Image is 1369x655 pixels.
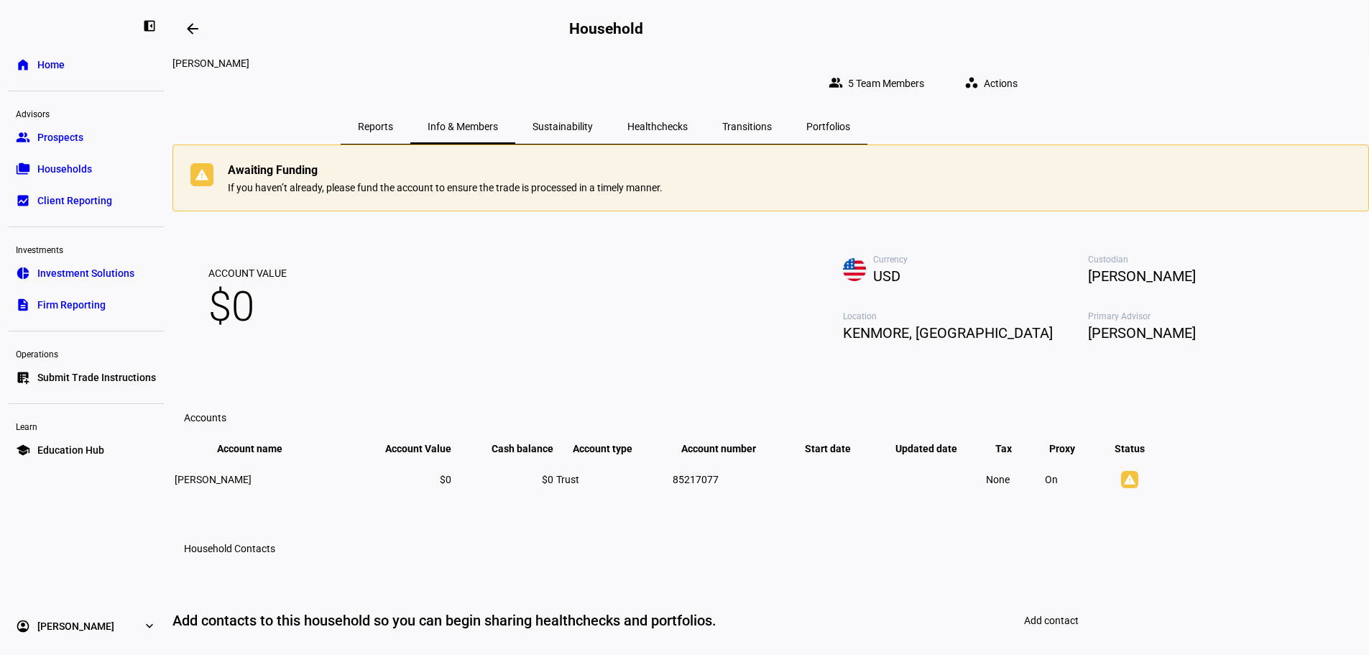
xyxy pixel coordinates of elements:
eth-mat-symbol: left_panel_close [142,19,157,33]
a: folder_copyHouseholds [9,155,164,183]
span: Location [843,311,1088,321]
span: 5 Team Members [848,69,924,98]
span: Firm Reporting [37,298,106,312]
h3: Household Contacts [184,543,275,554]
span: Start date [805,443,872,454]
a: groupProspects [9,123,164,152]
mat-icon: workspaces [964,75,979,90]
span: $0 [542,474,553,485]
span: [PERSON_NAME] [175,474,252,485]
span: Portfolios [806,122,850,132]
span: [PERSON_NAME] [1088,321,1333,344]
span: KENMORE, [GEOGRAPHIC_DATA] [843,321,1088,344]
mat-icon: arrow_backwards [184,20,201,37]
h2: Household [569,20,642,37]
span: Updated date [895,443,979,454]
div: Advisors [9,103,164,123]
span: [PERSON_NAME] [1088,265,1333,288]
a: bid_landscapeClient Reporting [9,186,164,215]
eth-mat-symbol: home [16,58,30,72]
div: If you haven’t already, please fund the account to ensure the trade is processed in a timely manner. [228,182,663,193]
span: Primary Advisor [1088,311,1333,321]
span: Client Reporting [37,193,112,208]
span: Awaiting Funding [228,163,318,178]
eth-mat-symbol: list_alt_add [16,370,30,385]
eth-quick-actions: Actions [941,69,1035,98]
span: Account Value [208,267,287,280]
button: 5 Team Members [817,69,941,98]
eth-mat-symbol: school [16,443,30,457]
span: Proxy [1049,443,1097,454]
span: Sustainability [533,122,593,132]
span: Info & Members [428,122,498,132]
span: Prospects [37,130,83,145]
span: Account number [681,443,778,454]
div: Add contacts to this household so you can begin sharing healthchecks and portfolios. [172,611,716,630]
div: Operations [9,343,164,363]
eth-data-table-title: Accounts [184,412,226,423]
a: descriptionFirm Reporting [9,290,164,319]
eth-mat-symbol: account_circle [16,619,30,633]
eth-mat-symbol: pie_chart [16,266,30,280]
mat-icon: group [829,75,843,90]
span: [PERSON_NAME] [37,619,114,633]
div: Learn [9,416,164,436]
mat-icon: warning [193,163,211,180]
span: Healthchecks [627,122,688,132]
a: pie_chartInvestment Solutions [9,259,164,288]
span: Add contact [1024,615,1079,626]
button: Actions [953,69,1035,98]
span: Account Value [364,443,451,454]
span: $0 [440,474,451,485]
span: Households [37,162,92,176]
span: Account type [573,443,654,454]
span: Actions [984,69,1018,98]
span: Status [1104,443,1156,454]
eth-mat-symbol: group [16,130,30,145]
span: Tax [995,443,1033,454]
span: Investment Solutions [37,266,134,280]
span: Home [37,58,65,72]
span: Trust [556,474,579,485]
span: $0 [208,280,287,333]
button: Add contact [1007,606,1096,635]
eth-mat-symbol: bid_landscape [16,193,30,208]
span: 85217077 [673,474,719,485]
span: None [986,474,1010,485]
span: Transitions [722,122,772,132]
div: Gretchen V Garth Ttee [172,58,1035,69]
a: homeHome [9,50,164,79]
eth-mat-symbol: description [16,298,30,312]
eth-mat-symbol: expand_more [142,619,157,633]
eth-mat-symbol: folder_copy [16,162,30,176]
div: Investments [9,239,164,259]
span: Submit Trade Instructions [37,370,156,385]
span: USD [873,265,1088,288]
mat-icon: warning [1121,471,1138,488]
span: Custodian [1088,255,1333,265]
span: Currency [873,255,1088,265]
span: On [1045,474,1058,485]
span: Cash balance [470,443,553,454]
span: Reports [358,122,393,132]
span: Education Hub [37,443,104,457]
span: Account name [217,443,304,454]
